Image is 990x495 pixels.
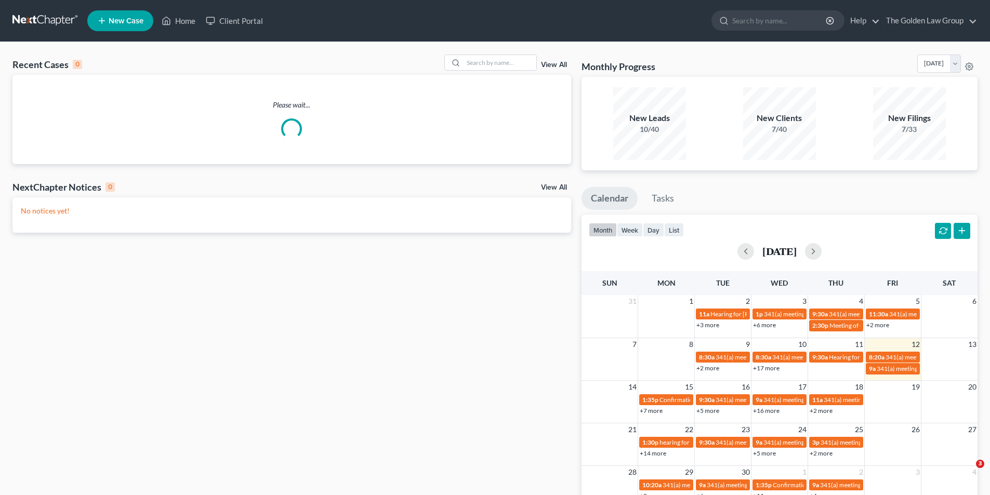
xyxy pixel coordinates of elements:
span: 30 [741,466,751,478]
button: week [617,223,643,237]
span: 13 [967,338,978,351]
div: 7/33 [873,124,946,135]
div: New Filings [873,112,946,124]
input: Search by name... [732,11,827,30]
span: 8:20a [869,353,885,361]
div: 0 [105,182,115,192]
span: 1 [801,466,808,478]
span: 341(a) meeting for [PERSON_NAME] [829,310,929,318]
span: 4 [858,295,864,307]
div: 10/40 [613,124,686,135]
span: 1 [688,295,694,307]
span: 26 [910,423,921,436]
span: Wed [771,278,788,287]
span: 11a [812,396,823,404]
a: +5 more [753,449,776,457]
span: 18 [854,381,864,393]
span: Hearing for [PERSON_NAME] & [PERSON_NAME] [829,353,965,361]
a: View All [541,184,567,191]
span: 8:30a [699,353,715,361]
span: 3 [801,295,808,307]
a: +14 more [640,449,666,457]
span: 11a [699,310,709,318]
span: 341(a) meeting for [PERSON_NAME] [663,481,763,489]
a: +2 more [810,449,833,457]
a: +16 more [753,407,780,414]
span: Meeting of Creditors for [PERSON_NAME] [829,322,945,329]
span: 1p [756,310,763,318]
button: list [664,223,684,237]
span: 9a [699,481,706,489]
span: 341(a) meeting for [PERSON_NAME] [716,438,816,446]
button: day [643,223,664,237]
span: 8 [688,338,694,351]
span: 8:30a [756,353,771,361]
a: The Golden Law Group [881,11,977,30]
span: 9a [812,481,819,489]
span: 9a [756,396,762,404]
span: 9:30a [812,310,828,318]
span: Hearing for [PERSON_NAME] [710,310,791,318]
a: +17 more [753,364,780,372]
a: +2 more [696,364,719,372]
span: 1:35p [756,481,772,489]
span: Thu [828,278,843,287]
span: 341(a) meeting for [PERSON_NAME] [PERSON_NAME] & [PERSON_NAME] [763,438,969,446]
span: 341(a) meeting for [PERSON_NAME] [821,438,921,446]
div: 0 [73,60,82,69]
span: Confirmation Hearing for [PERSON_NAME] [659,396,778,404]
span: New Case [109,17,143,25]
span: 2 [745,295,751,307]
span: 24 [797,423,808,436]
span: 9 [745,338,751,351]
span: 3 [915,466,921,478]
span: 6 [971,295,978,307]
span: 21 [627,423,638,436]
a: View All [541,61,567,69]
span: 3p [812,438,820,446]
a: Home [156,11,201,30]
a: Tasks [642,187,683,210]
a: Help [845,11,880,30]
a: +6 more [753,321,776,329]
div: 7/40 [743,124,816,135]
span: 1:35p [642,396,658,404]
span: 15 [684,381,694,393]
span: 16 [741,381,751,393]
span: 341(a) meeting for [PERSON_NAME] & [PERSON_NAME] [763,396,919,404]
span: 341(a) meeting for [PERSON_NAME] [716,396,816,404]
p: Please wait... [12,100,571,110]
span: 11 [854,338,864,351]
span: 10:20a [642,481,662,489]
span: 10 [797,338,808,351]
a: +2 more [810,407,833,414]
span: 5 [915,295,921,307]
span: 341(a) meeting for [PERSON_NAME] [707,481,807,489]
span: 9:30a [812,353,828,361]
span: 9:30a [699,396,715,404]
span: 9:30a [699,438,715,446]
a: Calendar [582,187,638,210]
span: 12 [910,338,921,351]
span: 341(a) meeting for [PERSON_NAME] [824,396,924,404]
span: Tue [716,278,730,287]
div: NextChapter Notices [12,181,115,193]
span: 25 [854,423,864,436]
a: +5 more [696,407,719,414]
div: New Leads [613,112,686,124]
a: +2 more [866,321,889,329]
span: 23 [741,423,751,436]
a: +3 more [696,321,719,329]
a: +7 more [640,407,663,414]
a: Client Portal [201,11,268,30]
span: 11:30a [869,310,888,318]
span: 7 [631,338,638,351]
span: 341(a) meeting for [PERSON_NAME] [716,353,816,361]
p: No notices yet! [21,206,563,216]
span: 2 [858,466,864,478]
span: 29 [684,466,694,478]
span: 341(a) meeting for [PERSON_NAME] [889,310,989,318]
span: 27 [967,423,978,436]
span: hearing for [PERSON_NAME] [659,438,740,446]
span: 341(a) meeting for [PERSON_NAME] [764,310,864,318]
